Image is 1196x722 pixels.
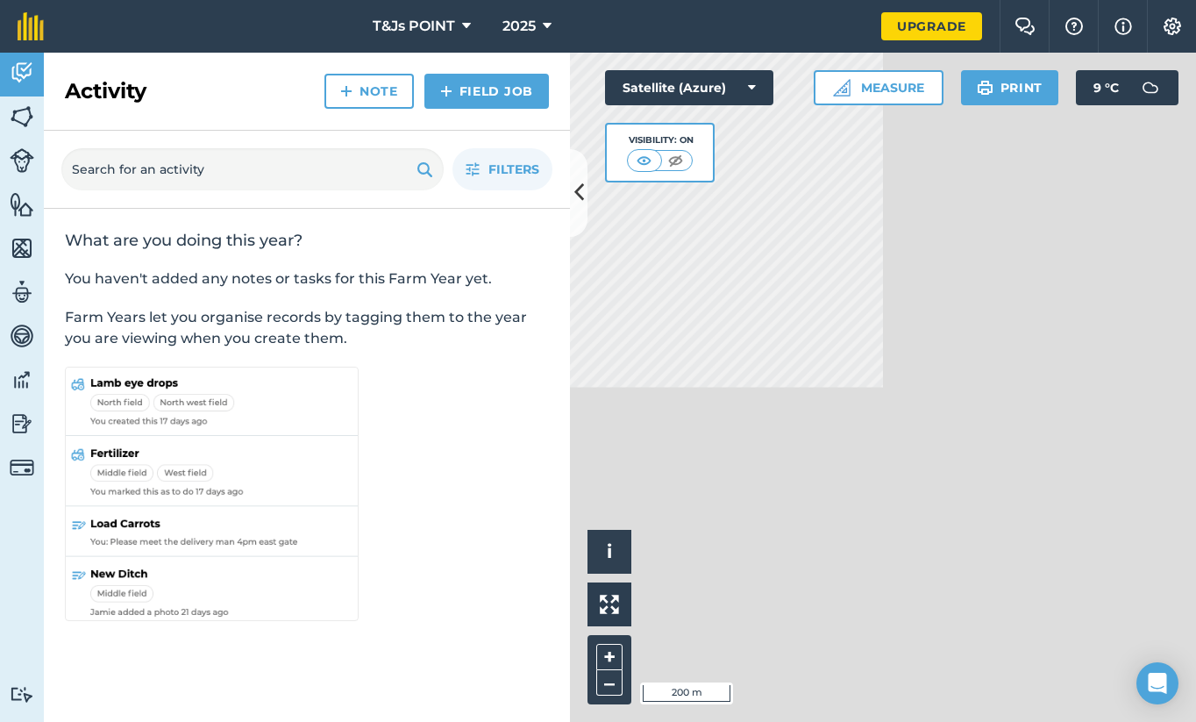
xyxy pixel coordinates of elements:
input: Search for an activity [61,148,444,190]
button: Filters [452,148,552,190]
img: svg+xml;base64,PD94bWwgdmVyc2lvbj0iMS4wIiBlbmNvZGluZz0idXRmLTgiPz4KPCEtLSBHZW5lcmF0b3I6IEFkb2JlIE... [10,148,34,173]
button: – [596,670,623,696]
img: svg+xml;base64,PHN2ZyB4bWxucz0iaHR0cDovL3d3dy53My5vcmcvMjAwMC9zdmciIHdpZHRoPSI1NiIgaGVpZ2h0PSI2MC... [10,235,34,261]
img: Four arrows, one pointing top left, one top right, one bottom right and the last bottom left [600,595,619,614]
img: svg+xml;base64,PD94bWwgdmVyc2lvbj0iMS4wIiBlbmNvZGluZz0idXRmLTgiPz4KPCEtLSBHZW5lcmF0b3I6IEFkb2JlIE... [10,323,34,349]
img: svg+xml;base64,PD94bWwgdmVyc2lvbj0iMS4wIiBlbmNvZGluZz0idXRmLTgiPz4KPCEtLSBHZW5lcmF0b3I6IEFkb2JlIE... [10,279,34,305]
span: 9 ° C [1093,70,1119,105]
a: Field Job [424,74,549,109]
div: Open Intercom Messenger [1136,662,1178,704]
img: A cog icon [1162,18,1183,35]
img: svg+xml;base64,PHN2ZyB4bWxucz0iaHR0cDovL3d3dy53My5vcmcvMjAwMC9zdmciIHdpZHRoPSIxOSIgaGVpZ2h0PSIyNC... [416,159,433,180]
img: A question mark icon [1064,18,1085,35]
img: Ruler icon [833,79,851,97]
img: svg+xml;base64,PHN2ZyB4bWxucz0iaHR0cDovL3d3dy53My5vcmcvMjAwMC9zdmciIHdpZHRoPSI1MCIgaGVpZ2h0PSI0MC... [665,152,687,169]
h2: Activity [65,77,146,105]
img: svg+xml;base64,PD94bWwgdmVyc2lvbj0iMS4wIiBlbmNvZGluZz0idXRmLTgiPz4KPCEtLSBHZW5lcmF0b3I6IEFkb2JlIE... [1133,70,1168,105]
button: + [596,644,623,670]
img: svg+xml;base64,PD94bWwgdmVyc2lvbj0iMS4wIiBlbmNvZGluZz0idXRmLTgiPz4KPCEtLSBHZW5lcmF0b3I6IEFkb2JlIE... [10,367,34,393]
span: Filters [488,160,539,179]
img: svg+xml;base64,PD94bWwgdmVyc2lvbj0iMS4wIiBlbmNvZGluZz0idXRmLTgiPz4KPCEtLSBHZW5lcmF0b3I6IEFkb2JlIE... [10,455,34,480]
img: svg+xml;base64,PHN2ZyB4bWxucz0iaHR0cDovL3d3dy53My5vcmcvMjAwMC9zdmciIHdpZHRoPSIxOSIgaGVpZ2h0PSIyNC... [977,77,993,98]
span: i [607,540,612,562]
p: You haven't added any notes or tasks for this Farm Year yet. [65,268,549,290]
button: Satellite (Azure) [605,70,773,105]
button: Measure [814,70,943,105]
img: svg+xml;base64,PHN2ZyB4bWxucz0iaHR0cDovL3d3dy53My5vcmcvMjAwMC9zdmciIHdpZHRoPSIxNyIgaGVpZ2h0PSIxNy... [1114,16,1132,37]
img: svg+xml;base64,PHN2ZyB4bWxucz0iaHR0cDovL3d3dy53My5vcmcvMjAwMC9zdmciIHdpZHRoPSI1NiIgaGVpZ2h0PSI2MC... [10,191,34,218]
img: fieldmargin Logo [18,12,44,40]
img: Two speech bubbles overlapping with the left bubble in the forefront [1014,18,1036,35]
img: svg+xml;base64,PHN2ZyB4bWxucz0iaHR0cDovL3d3dy53My5vcmcvMjAwMC9zdmciIHdpZHRoPSIxNCIgaGVpZ2h0PSIyNC... [340,81,352,102]
img: svg+xml;base64,PHN2ZyB4bWxucz0iaHR0cDovL3d3dy53My5vcmcvMjAwMC9zdmciIHdpZHRoPSI1NiIgaGVpZ2h0PSI2MC... [10,104,34,130]
span: 2025 [502,16,536,37]
img: svg+xml;base64,PD94bWwgdmVyc2lvbj0iMS4wIiBlbmNvZGluZz0idXRmLTgiPz4KPCEtLSBHZW5lcmF0b3I6IEFkb2JlIE... [10,411,34,437]
button: 9 °C [1076,70,1178,105]
img: svg+xml;base64,PD94bWwgdmVyc2lvbj0iMS4wIiBlbmNvZGluZz0idXRmLTgiPz4KPCEtLSBHZW5lcmF0b3I6IEFkb2JlIE... [10,60,34,86]
img: svg+xml;base64,PHN2ZyB4bWxucz0iaHR0cDovL3d3dy53My5vcmcvMjAwMC9zdmciIHdpZHRoPSIxNCIgaGVpZ2h0PSIyNC... [440,81,452,102]
p: Farm Years let you organise records by tagging them to the year you are viewing when you create t... [65,307,549,349]
a: Note [324,74,414,109]
button: i [587,530,631,574]
div: Visibility: On [627,133,694,147]
a: Upgrade [881,12,982,40]
h2: What are you doing this year? [65,230,549,251]
span: T&Js POINT [373,16,455,37]
button: Print [961,70,1059,105]
img: svg+xml;base64,PD94bWwgdmVyc2lvbj0iMS4wIiBlbmNvZGluZz0idXRmLTgiPz4KPCEtLSBHZW5lcmF0b3I6IEFkb2JlIE... [10,686,34,703]
img: svg+xml;base64,PHN2ZyB4bWxucz0iaHR0cDovL3d3dy53My5vcmcvMjAwMC9zdmciIHdpZHRoPSI1MCIgaGVpZ2h0PSI0MC... [633,152,655,169]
